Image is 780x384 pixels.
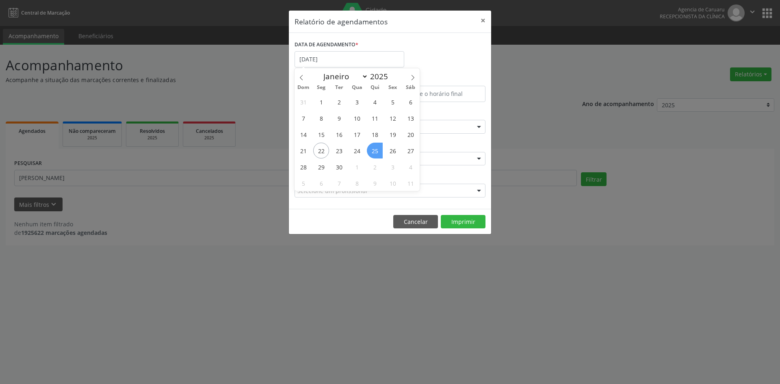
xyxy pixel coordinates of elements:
span: Setembro 16, 2025 [331,126,347,142]
h5: Relatório de agendamentos [295,16,388,27]
span: Setembro 12, 2025 [385,110,401,126]
span: Ter [330,85,348,90]
span: Outubro 8, 2025 [349,175,365,191]
button: Imprimir [441,215,485,229]
span: Outubro 7, 2025 [331,175,347,191]
span: Qui [366,85,384,90]
span: Setembro 9, 2025 [331,110,347,126]
span: Setembro 30, 2025 [331,159,347,175]
span: Setembro 13, 2025 [403,110,418,126]
span: Setembro 14, 2025 [295,126,311,142]
input: Selecione uma data ou intervalo [295,51,404,67]
span: Setembro 18, 2025 [367,126,383,142]
span: Sex [384,85,402,90]
span: Setembro 7, 2025 [295,110,311,126]
span: Outubro 9, 2025 [367,175,383,191]
span: Setembro 28, 2025 [295,159,311,175]
span: Outubro 5, 2025 [295,175,311,191]
span: Setembro 21, 2025 [295,143,311,158]
span: Setembro 26, 2025 [385,143,401,158]
span: Setembro 4, 2025 [367,94,383,110]
span: Setembro 5, 2025 [385,94,401,110]
span: Outubro 2, 2025 [367,159,383,175]
span: Outubro 1, 2025 [349,159,365,175]
span: Setembro 2, 2025 [331,94,347,110]
span: Setembro 6, 2025 [403,94,418,110]
span: Setembro 27, 2025 [403,143,418,158]
span: Outubro 11, 2025 [403,175,418,191]
input: Selecione o horário final [392,86,485,102]
span: Setembro 20, 2025 [403,126,418,142]
span: Outubro 3, 2025 [385,159,401,175]
span: Setembro 15, 2025 [313,126,329,142]
span: Setembro 17, 2025 [349,126,365,142]
select: Month [319,71,368,82]
span: Qua [348,85,366,90]
span: Outubro 6, 2025 [313,175,329,191]
span: Agosto 31, 2025 [295,94,311,110]
span: Setembro 29, 2025 [313,159,329,175]
span: Setembro 19, 2025 [385,126,401,142]
span: Setembro 22, 2025 [313,143,329,158]
span: Seg [312,85,330,90]
button: Close [475,11,491,30]
span: Selecione um profissional [297,187,367,195]
span: Setembro 11, 2025 [367,110,383,126]
span: Dom [295,85,312,90]
span: Outubro 10, 2025 [385,175,401,191]
label: DATA DE AGENDAMENTO [295,39,358,51]
button: Cancelar [393,215,438,229]
span: Sáb [402,85,420,90]
label: ATÉ [392,73,485,86]
span: Setembro 25, 2025 [367,143,383,158]
span: Setembro 8, 2025 [313,110,329,126]
span: Setembro 24, 2025 [349,143,365,158]
span: Setembro 23, 2025 [331,143,347,158]
span: Outubro 4, 2025 [403,159,418,175]
span: Setembro 1, 2025 [313,94,329,110]
span: Setembro 3, 2025 [349,94,365,110]
span: Setembro 10, 2025 [349,110,365,126]
input: Year [368,71,395,82]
